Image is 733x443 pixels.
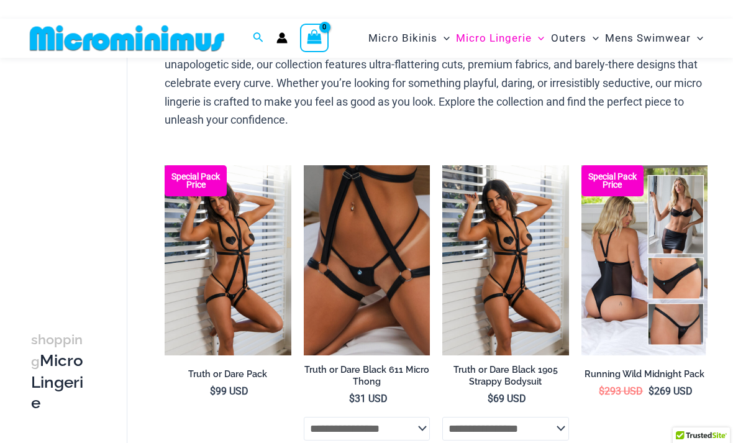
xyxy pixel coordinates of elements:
span: $ [488,393,493,404]
a: Truth or Dare Black 1905 Bodysuit 611 Micro 07Truth or Dare Black 1905 Bodysuit 611 Micro 05Truth... [442,165,569,355]
a: Truth or Dare Black 1905 Strappy Bodysuit [442,364,569,392]
a: Truth or Dare Black 1905 Bodysuit 611 Micro 07 Truth or Dare Black 1905 Bodysuit 611 Micro 06Trut... [165,165,291,355]
bdi: 31 USD [349,393,388,404]
a: Search icon link [253,30,264,46]
span: shopping [31,332,83,369]
img: Truth or Dare Black 1905 Bodysuit 611 Micro 07 [165,165,291,355]
a: Truth or Dare Black Micro 02Truth or Dare Black 1905 Bodysuit 611 Micro 12Truth or Dare Black 190... [304,165,430,355]
span: Menu Toggle [586,22,599,54]
h3: Micro Lingerie [31,329,83,414]
a: OutersMenu ToggleMenu Toggle [548,22,602,54]
img: All Styles (1) [581,165,708,355]
span: $ [349,393,355,404]
span: Micro Bikinis [368,22,437,54]
nav: Site Navigation [363,21,708,56]
a: Micro BikinisMenu ToggleMenu Toggle [365,22,453,54]
img: MM SHOP LOGO FLAT [25,24,229,52]
a: Running Wild Midnight Pack [581,368,708,385]
b: Special Pack Price [165,173,227,189]
span: Micro Lingerie [456,22,532,54]
h2: Truth or Dare Black 611 Micro Thong [304,364,430,387]
a: Micro LingerieMenu ToggleMenu Toggle [453,22,547,54]
a: All Styles (1) Running Wild Midnight 1052 Top 6512 Bottom 04Running Wild Midnight 1052 Top 6512 B... [581,165,708,355]
bdi: 99 USD [210,385,248,397]
a: Truth or Dare Black 611 Micro Thong [304,364,430,392]
h2: Truth or Dare Pack [165,368,291,380]
a: Mens SwimwearMenu ToggleMenu Toggle [602,22,706,54]
span: Outers [551,22,586,54]
bdi: 293 USD [599,385,643,397]
a: View Shopping Cart, empty [300,24,329,52]
a: Truth or Dare Pack [165,368,291,385]
iframe: TrustedSite Certified [31,42,143,290]
span: $ [210,385,216,397]
span: $ [649,385,654,397]
a: Account icon link [276,32,288,43]
img: Truth or Dare Black 1905 Bodysuit 611 Micro 07 [442,165,569,355]
bdi: 269 USD [649,385,693,397]
img: Truth or Dare Black Micro 02 [304,165,430,355]
p: Seduction meets confidence with Microminimus micro lingerie. Designed for those who embrace their... [165,37,708,129]
h2: Truth or Dare Black 1905 Strappy Bodysuit [442,364,569,387]
bdi: 69 USD [488,393,526,404]
span: $ [599,385,604,397]
span: Menu Toggle [532,22,544,54]
span: Mens Swimwear [605,22,691,54]
span: Menu Toggle [437,22,450,54]
b: Special Pack Price [581,173,644,189]
span: Menu Toggle [691,22,703,54]
h2: Running Wild Midnight Pack [581,368,708,380]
